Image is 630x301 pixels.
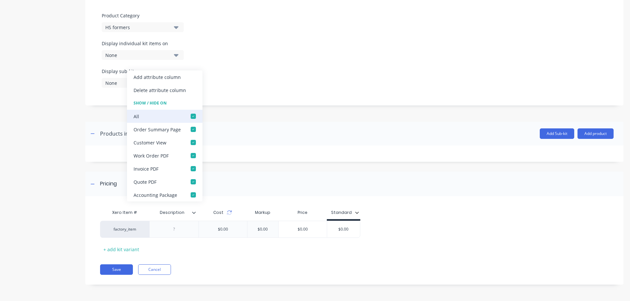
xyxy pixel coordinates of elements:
div: Quote PDF [134,179,157,185]
button: Cancel [138,264,171,275]
label: Display individual kit items on [102,40,184,47]
button: None [102,78,184,88]
div: Invoice PDF [134,165,158,172]
div: + add kit variant [100,244,142,254]
button: None [102,50,184,60]
div: Show / Hide On [127,97,202,110]
div: All [134,113,139,120]
div: None [105,80,169,86]
span: Cost [213,210,223,216]
div: factory_item$0.00$0.00$0.00$0.00 [100,221,360,238]
div: factory_item [107,226,143,232]
div: Add attribute column [134,74,181,81]
div: Price [278,206,327,219]
div: Description [149,206,199,219]
div: $0.00 [246,221,279,237]
div: Products in this kit [100,130,146,138]
div: $0.00 [213,221,233,237]
div: Cost [199,206,247,219]
div: Markup [247,206,279,219]
div: Customer View [134,139,166,146]
div: Description [149,204,195,221]
div: Work Order PDF [134,152,169,159]
div: $0.00 [327,221,360,237]
button: HS formers [102,22,184,32]
div: Delete attribute column [134,87,186,94]
label: Product Category [102,12,607,19]
button: Save [100,264,133,275]
div: None [105,52,169,59]
button: Add product [577,128,614,139]
div: Accounting Package [134,192,177,198]
label: Display sub-kits on [102,68,184,75]
div: Order Summary Page [134,126,181,133]
div: Pricing [100,180,117,188]
div: HS formers [105,24,169,31]
div: $0.00 [279,221,327,237]
button: Standard [328,208,362,217]
div: Xero Item # [100,206,149,219]
button: Add Sub-kit [540,128,574,139]
div: Standard [331,210,352,216]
